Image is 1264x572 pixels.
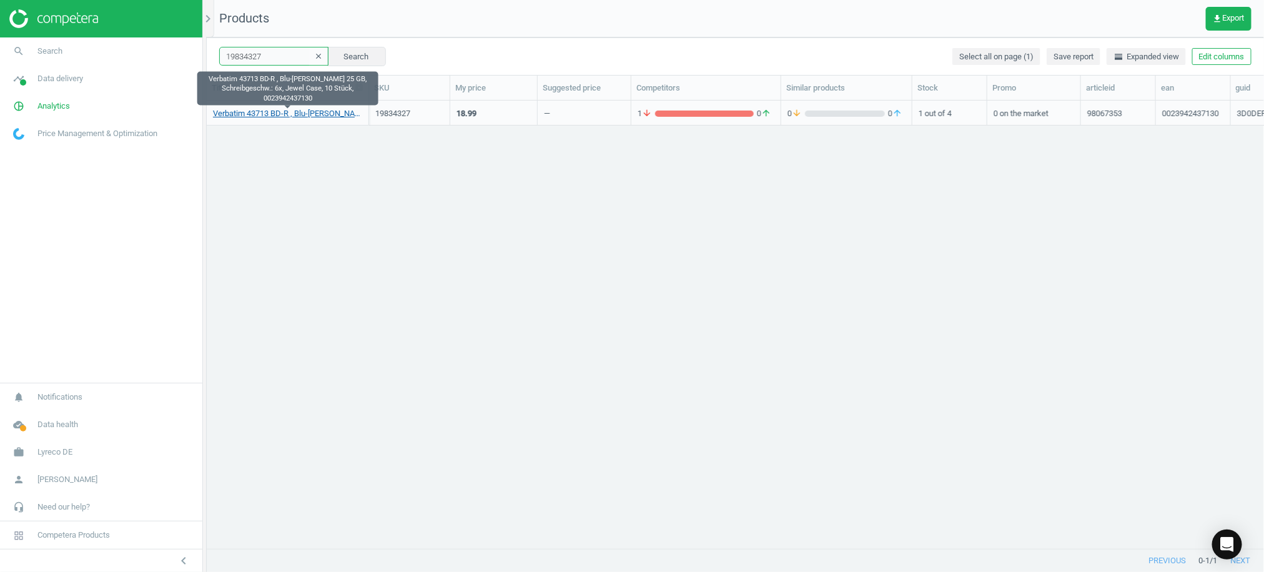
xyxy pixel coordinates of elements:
[642,108,652,119] i: arrow_downward
[1047,48,1100,66] button: Save report
[37,530,110,541] span: Competera Products
[543,82,626,94] div: Suggested price
[1162,108,1219,124] div: 0023942437130
[37,392,82,403] span: Notifications
[7,495,31,519] i: headset_mic
[455,82,532,94] div: My price
[176,553,191,568] i: chevron_left
[37,128,157,139] span: Price Management & Optimization
[7,67,31,91] i: timeline
[7,39,31,63] i: search
[892,108,902,119] i: arrow_upward
[9,9,98,28] img: ajHJNr6hYgQAAAAASUVORK5CYII=
[37,101,70,112] span: Analytics
[761,108,771,119] i: arrow_upward
[917,82,982,94] div: Stock
[200,11,215,26] i: chevron_right
[7,385,31,409] i: notifications
[919,102,980,124] div: 1 out of 4
[327,47,386,66] button: Search
[1161,82,1225,94] div: ean
[1212,530,1242,560] div: Open Intercom Messenger
[37,419,78,430] span: Data health
[375,108,443,119] div: 19834327
[788,108,805,119] span: 0
[1135,550,1199,572] button: previous
[885,108,906,119] span: 0
[1213,14,1223,24] i: get_app
[1213,14,1245,24] span: Export
[992,82,1075,94] div: Promo
[1054,51,1094,62] span: Save report
[309,48,328,66] button: clear
[1107,48,1186,66] button: horizontal_splitExpanded view
[544,108,550,124] div: —
[638,108,655,119] span: 1
[37,474,97,485] span: [PERSON_NAME]
[37,73,83,84] span: Data delivery
[197,72,378,106] div: Verbatim 43713 BD-R , Blu-[PERSON_NAME] 25 GB, Schreibgeschw.: 6x, Jewel Case, 10 Stück, 00239424...
[7,440,31,464] i: work
[959,51,1034,62] span: Select all on page (1)
[168,553,199,569] button: chevron_left
[37,446,72,458] span: Lyreco DE
[1210,555,1218,566] span: / 1
[786,82,907,94] div: Similar products
[636,82,776,94] div: Competitors
[1087,108,1122,124] div: 98067353
[7,468,31,491] i: person
[7,413,31,436] i: cloud_done
[1113,52,1123,62] i: horizontal_split
[792,108,802,119] i: arrow_downward
[219,47,328,66] input: SKU/Title search
[219,11,269,26] span: Products
[754,108,774,119] span: 0
[37,501,90,513] span: Need our help?
[1086,82,1150,94] div: articleid
[213,108,362,119] a: Verbatim 43713 BD-R , Blu-[PERSON_NAME] 25 GB, Schreibgeschw.: 6x, Jewel Case, 10 Stück, 00239424...
[457,108,476,119] div: 18.99
[37,46,62,57] span: Search
[314,52,323,61] i: clear
[374,82,445,94] div: SKU
[13,128,24,140] img: wGWNvw8QSZomAAAAABJRU5ErkJggg==
[1199,555,1210,566] span: 0 - 1
[1218,550,1264,572] button: next
[1206,7,1252,31] button: get_appExport
[1192,48,1252,66] button: Edit columns
[1113,51,1179,62] span: Expanded view
[7,94,31,118] i: pie_chart_outlined
[952,48,1040,66] button: Select all on page (1)
[994,102,1074,124] div: 0 on the market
